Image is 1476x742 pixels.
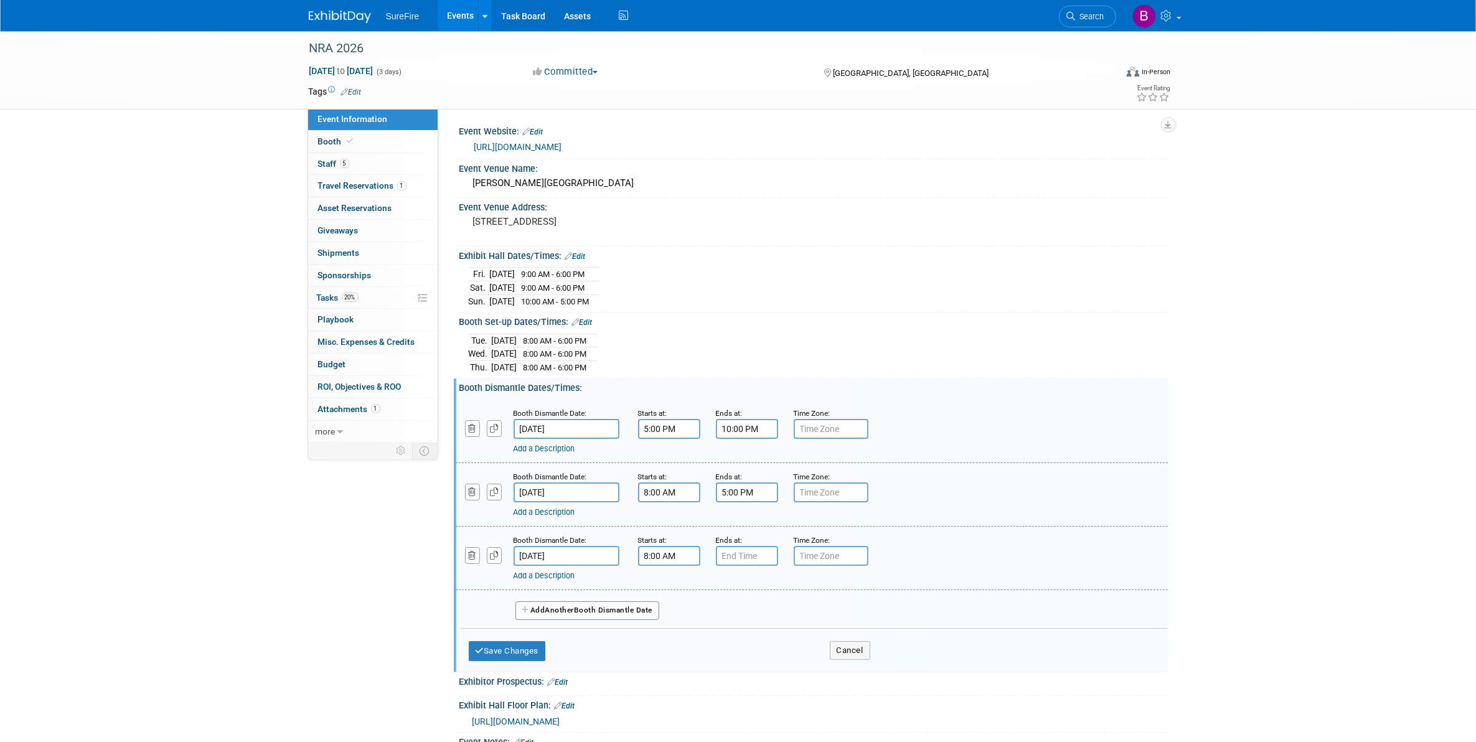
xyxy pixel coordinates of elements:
small: Booth Dismantle Date: [514,472,587,481]
div: Booth Set-up Dates/Times: [459,312,1168,329]
td: [DATE] [492,347,517,361]
td: Sat. [469,281,490,295]
span: Booth [318,136,356,146]
span: Search [1076,12,1104,21]
img: Bree Yoshikawa [1132,4,1156,28]
a: more [308,421,438,443]
a: Add a Description [514,507,575,517]
span: [GEOGRAPHIC_DATA], [GEOGRAPHIC_DATA] [833,68,989,78]
small: Ends at: [716,536,743,545]
div: Event Rating [1136,85,1170,92]
td: Fri. [469,268,490,281]
a: Giveaways [308,220,438,242]
a: Edit [548,678,568,687]
td: Thu. [469,360,492,373]
div: Booth Dismantle Dates/Times: [459,378,1168,394]
span: 8:00 AM - 6:00 PM [524,336,587,345]
td: [DATE] [490,281,515,295]
div: In-Person [1141,67,1170,77]
span: 20% [342,293,359,302]
a: Misc. Expenses & Credits [308,331,438,353]
a: Asset Reservations [308,197,438,219]
span: (3 days) [376,68,402,76]
td: Tags [309,85,362,98]
span: 8:00 AM - 6:00 PM [524,363,587,372]
a: Budget [308,354,438,375]
span: Budget [318,359,346,369]
td: Wed. [469,347,492,361]
td: Personalize Event Tab Strip [391,443,413,459]
td: [DATE] [490,294,515,308]
a: Shipments [308,242,438,264]
span: Event Information [318,114,388,124]
td: [DATE] [492,334,517,347]
a: [URL][DOMAIN_NAME] [474,142,562,152]
span: 5 [340,159,349,168]
span: Another [545,606,575,614]
span: Asset Reservations [318,203,392,213]
a: Staff5 [308,153,438,175]
span: 10:00 AM - 5:00 PM [522,297,590,306]
span: SureFire [386,11,420,21]
span: Misc. Expenses & Credits [318,337,415,347]
div: Event Venue Address: [459,198,1168,214]
a: Attachments1 [308,398,438,420]
small: Booth Dismantle Date: [514,409,587,418]
button: Cancel [830,641,870,660]
div: Exhibit Hall Dates/Times: [459,247,1168,263]
a: Playbook [308,309,438,331]
span: more [316,426,336,436]
input: Date [514,546,619,566]
div: NRA 2026 [305,37,1098,60]
button: Save Changes [469,641,546,661]
span: 1 [397,181,407,190]
a: Search [1059,6,1116,27]
a: Edit [572,318,593,327]
input: Date [514,419,619,439]
span: 1 [371,404,380,413]
span: 9:00 AM - 6:00 PM [522,283,585,293]
small: Time Zone: [794,472,830,481]
a: Add a Description [514,571,575,580]
button: AddAnotherBooth Dismantle Date [515,601,660,620]
small: Starts at: [638,472,667,481]
a: ROI, Objectives & ROO [308,376,438,398]
a: Booth [308,131,438,153]
i: Booth reservation complete [347,138,354,144]
img: ExhibitDay [309,11,371,23]
a: Edit [565,252,586,261]
div: Event Website: [459,122,1168,138]
td: Toggle Event Tabs [412,443,438,459]
td: Tue. [469,334,492,347]
span: Attachments [318,404,380,414]
td: [DATE] [492,360,517,373]
input: End Time [716,419,778,439]
small: Time Zone: [794,409,830,418]
div: Event Format [1043,65,1171,83]
small: Booth Dismantle Date: [514,536,587,545]
span: Giveaways [318,225,359,235]
span: [DATE] [DATE] [309,65,374,77]
span: 8:00 AM - 6:00 PM [524,349,587,359]
img: Format-Inperson.png [1127,67,1139,77]
button: Committed [529,65,603,78]
a: Event Information [308,108,438,130]
small: Time Zone: [794,536,830,545]
input: Start Time [638,419,700,439]
input: Time Zone [794,419,868,439]
a: [URL][DOMAIN_NAME] [472,716,560,726]
small: Starts at: [638,536,667,545]
td: [DATE] [490,268,515,281]
input: Time Zone [794,546,868,566]
span: 9:00 AM - 6:00 PM [522,270,585,279]
input: End Time [716,482,778,502]
a: Edit [341,88,362,96]
a: Add a Description [514,444,575,453]
a: Edit [555,702,575,710]
small: Ends at: [716,409,743,418]
small: Starts at: [638,409,667,418]
input: Date [514,482,619,502]
input: Start Time [638,482,700,502]
input: Time Zone [794,482,868,502]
